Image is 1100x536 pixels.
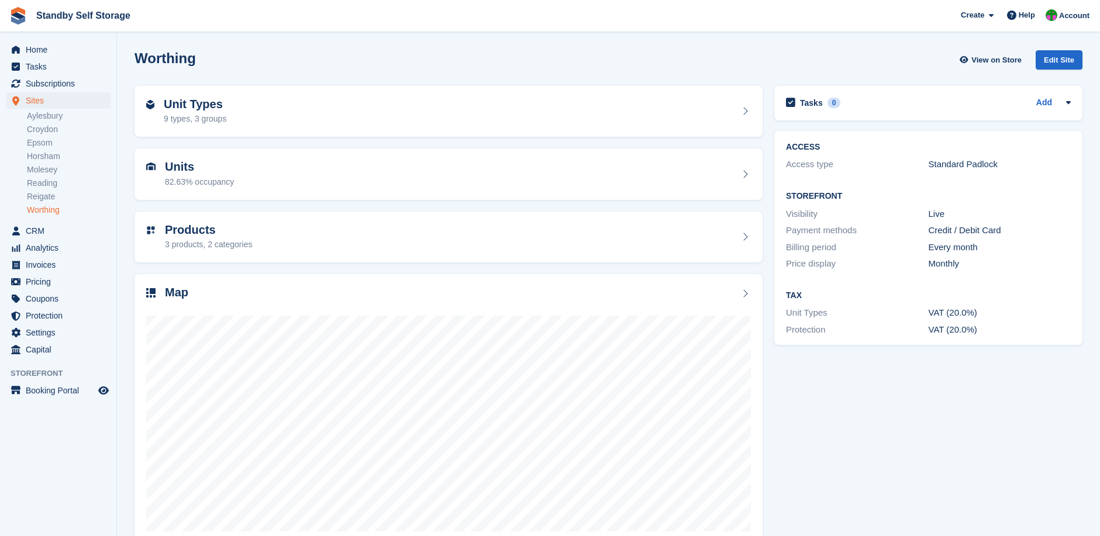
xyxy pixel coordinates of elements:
[27,137,111,148] a: Epsom
[27,178,111,189] a: Reading
[26,382,96,399] span: Booking Portal
[6,223,111,239] a: menu
[165,223,252,237] h2: Products
[786,257,928,271] div: Price display
[786,158,928,171] div: Access type
[26,92,96,109] span: Sites
[6,307,111,324] a: menu
[26,240,96,256] span: Analytics
[26,324,96,341] span: Settings
[929,158,1071,171] div: Standard Padlock
[786,306,928,320] div: Unit Types
[929,323,1071,337] div: VAT (20.0%)
[27,124,111,135] a: Croydon
[26,223,96,239] span: CRM
[165,176,234,188] div: 82.63% occupancy
[27,205,111,216] a: Worthing
[6,92,111,109] a: menu
[6,341,111,358] a: menu
[27,110,111,122] a: Aylesbury
[32,6,135,25] a: Standby Self Storage
[135,86,763,137] a: Unit Types 9 types, 3 groups
[96,383,111,397] a: Preview store
[146,100,154,109] img: unit-type-icn-2b2737a686de81e16bb02015468b77c625bbabd49415b5ef34ead5e3b44a266d.svg
[1036,50,1082,70] div: Edit Site
[971,54,1022,66] span: View on Store
[27,191,111,202] a: Reigate
[26,341,96,358] span: Capital
[929,241,1071,254] div: Every month
[786,291,1071,300] h2: Tax
[6,291,111,307] a: menu
[786,192,1071,201] h2: Storefront
[11,368,116,379] span: Storefront
[929,208,1071,221] div: Live
[135,148,763,200] a: Units 82.63% occupancy
[786,323,928,337] div: Protection
[786,241,928,254] div: Billing period
[164,98,226,111] h2: Unit Types
[146,162,156,171] img: unit-icn-7be61d7bf1b0ce9d3e12c5938cc71ed9869f7b940bace4675aadf7bd6d80202e.svg
[929,257,1071,271] div: Monthly
[26,257,96,273] span: Invoices
[6,257,111,273] a: menu
[786,224,928,237] div: Payment methods
[165,238,252,251] div: 3 products, 2 categories
[26,42,96,58] span: Home
[27,151,111,162] a: Horsham
[929,224,1071,237] div: Credit / Debit Card
[165,160,234,174] h2: Units
[1036,50,1082,74] a: Edit Site
[6,75,111,92] a: menu
[6,42,111,58] a: menu
[164,113,226,125] div: 9 types, 3 groups
[6,324,111,341] a: menu
[786,208,928,221] div: Visibility
[958,50,1026,70] a: View on Store
[1019,9,1035,21] span: Help
[146,226,156,235] img: custom-product-icn-752c56ca05d30b4aa98f6f15887a0e09747e85b44ffffa43cff429088544963d.svg
[9,7,27,25] img: stora-icon-8386f47178a22dfd0bd8f6a31ec36ba5ce8667c1dd55bd0f319d3a0aa187defe.svg
[26,274,96,290] span: Pricing
[165,286,188,299] h2: Map
[135,212,763,263] a: Products 3 products, 2 categories
[146,288,156,298] img: map-icn-33ee37083ee616e46c38cad1a60f524a97daa1e2b2c8c0bc3eb3415660979fc1.svg
[1036,96,1052,110] a: Add
[6,58,111,75] a: menu
[26,75,96,92] span: Subscriptions
[800,98,823,108] h2: Tasks
[1046,9,1057,21] img: Michelle Mustoe
[961,9,984,21] span: Create
[6,382,111,399] a: menu
[135,50,196,66] h2: Worthing
[27,164,111,175] a: Molesey
[26,58,96,75] span: Tasks
[6,274,111,290] a: menu
[26,291,96,307] span: Coupons
[1059,10,1089,22] span: Account
[26,307,96,324] span: Protection
[6,240,111,256] a: menu
[786,143,1071,152] h2: ACCESS
[929,306,1071,320] div: VAT (20.0%)
[827,98,841,108] div: 0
